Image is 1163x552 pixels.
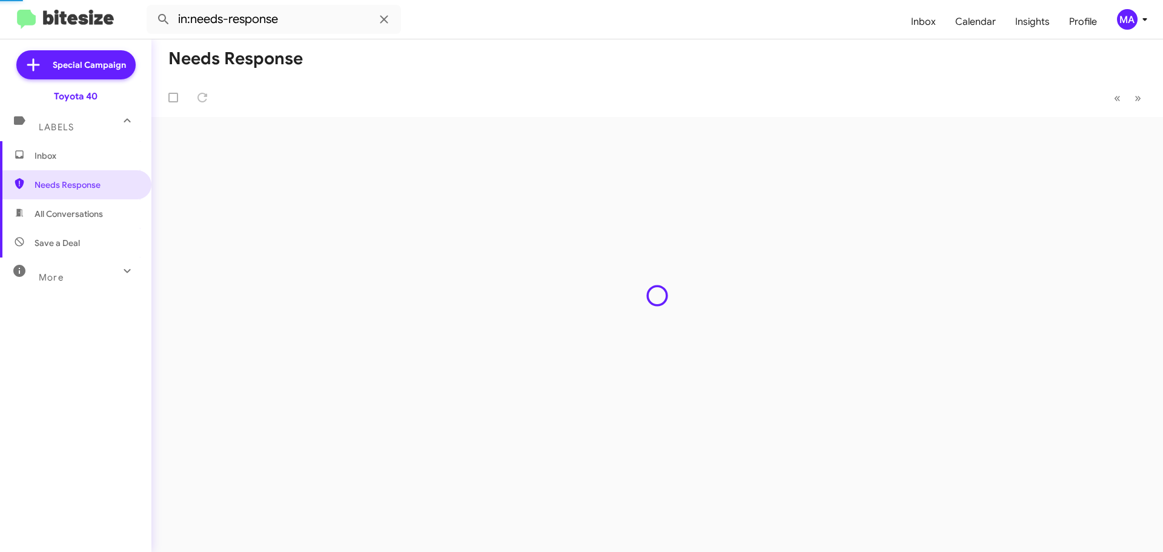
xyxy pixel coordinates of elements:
a: Special Campaign [16,50,136,79]
input: Search [147,5,401,34]
a: Profile [1059,4,1107,39]
div: Toyota 40 [54,90,98,102]
button: Next [1127,85,1148,110]
div: MA [1117,9,1138,30]
nav: Page navigation example [1107,85,1148,110]
span: All Conversations [35,208,103,220]
span: Needs Response [35,179,138,191]
h1: Needs Response [168,49,303,68]
span: More [39,272,64,283]
span: Labels [39,122,74,133]
span: Special Campaign [53,59,126,71]
span: Inbox [35,150,138,162]
span: » [1135,90,1141,105]
a: Inbox [901,4,946,39]
a: Insights [1006,4,1059,39]
span: Save a Deal [35,237,80,249]
a: Calendar [946,4,1006,39]
button: MA [1107,9,1150,30]
span: « [1114,90,1121,105]
button: Previous [1107,85,1128,110]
